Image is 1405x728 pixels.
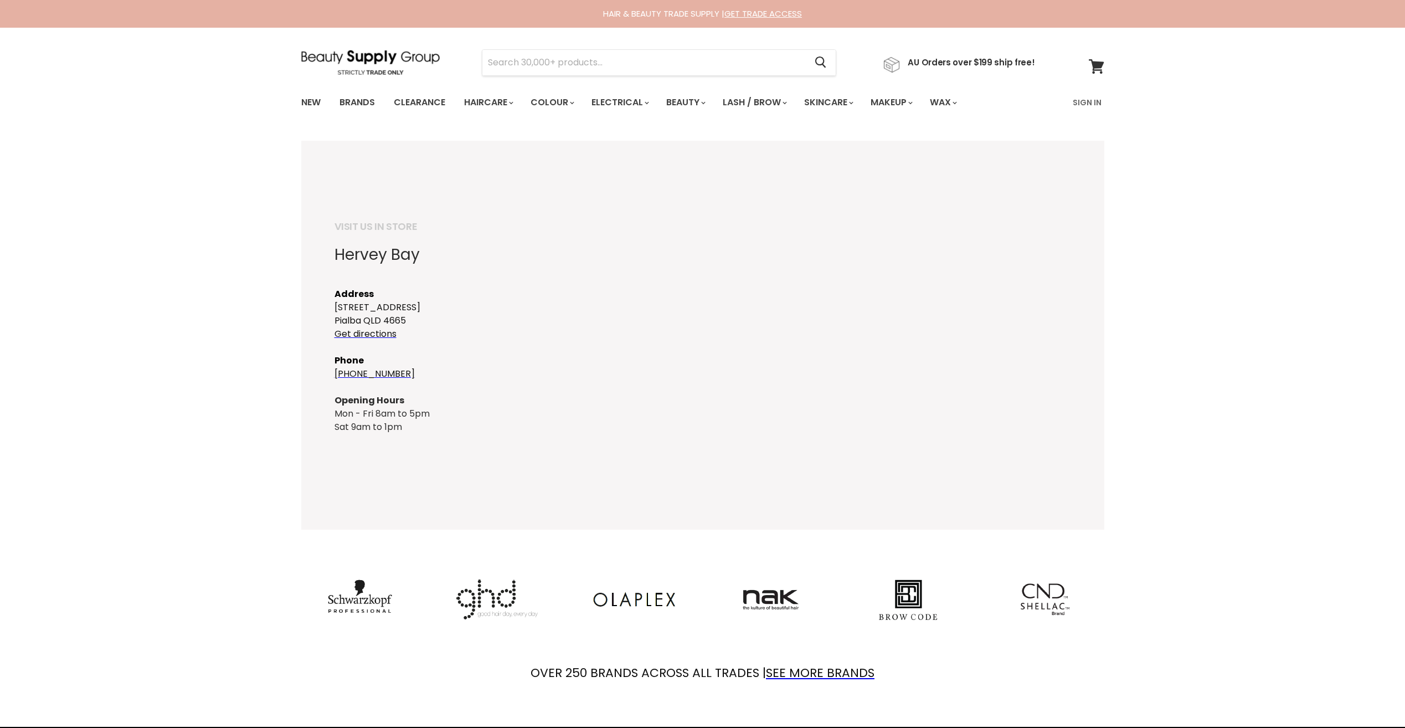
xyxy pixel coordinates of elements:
[522,91,581,114] a: Colour
[334,221,1104,233] h5: VISIT US IN STORE
[334,288,374,300] strong: Address
[334,394,1104,421] div: Mon - Fri 8am to 5pm
[482,50,806,75] input: Search
[334,301,420,314] font: [STREET_ADDRESS]
[531,664,766,681] font: OVER 250 BRANDS ACROSS ALL TRADES |
[796,91,860,114] a: Skincare
[658,91,712,114] a: Beauty
[1350,676,1394,717] iframe: Gorgias live chat messenger
[334,367,415,380] a: [PHONE_NUMBER]
[334,314,406,327] font: Pialba QLD 4665
[714,91,794,114] a: Lash / Brow
[1066,91,1108,114] a: Sign In
[862,91,919,114] a: Makeup
[334,421,1104,434] div: Sat 9am to 1pm
[766,664,874,681] a: SEE MORE BRANDS
[287,86,1118,119] nav: Main
[806,50,836,75] button: Search
[456,91,520,114] a: Haircare
[334,354,364,367] span: Phone
[385,91,454,114] a: Clearance
[334,394,404,407] strong: Opening Hours
[334,327,397,340] a: Get directions
[922,91,964,114] a: Wax
[331,91,383,114] a: Brands
[287,8,1118,19] div: HAIR & BEAUTY TRADE SUPPLY |
[334,244,420,265] span: Hervey Bay
[724,8,802,19] a: GET TRADE ACCESS
[293,91,329,114] a: New
[293,86,1016,119] ul: Main menu
[583,91,656,114] a: Electrical
[482,49,836,76] form: Product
